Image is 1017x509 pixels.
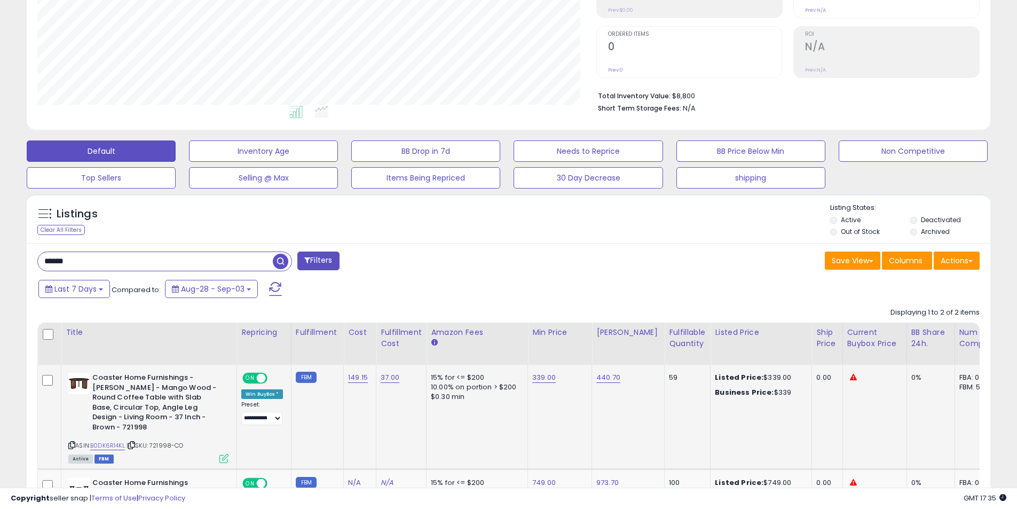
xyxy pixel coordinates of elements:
[816,327,838,349] div: Ship Price
[683,103,696,113] span: N/A
[959,327,998,349] div: Num of Comp.
[847,327,902,349] div: Current Buybox Price
[608,32,782,37] span: Ordered Items
[911,373,947,382] div: 0%
[598,89,972,101] li: $8,800
[348,327,372,338] div: Cost
[841,227,880,236] label: Out of Stock
[351,140,500,162] button: BB Drop in 7d
[964,493,1006,503] span: 2025-09-12 17:35 GMT
[676,167,825,189] button: shipping
[296,477,317,488] small: FBM
[830,203,990,213] p: Listing States:
[296,327,339,338] div: Fulfillment
[297,252,339,270] button: Filters
[68,373,90,394] img: 31g2FySQ57L._SL40_.jpg
[715,373,803,382] div: $339.00
[138,493,185,503] a: Privacy Policy
[921,227,950,236] label: Archived
[431,373,519,382] div: 15% for <= $200
[127,441,184,450] span: | SKU: 721998-CO
[66,327,232,338] div: Title
[669,373,702,382] div: 59
[959,382,995,392] div: FBM: 5
[882,252,932,270] button: Columns
[90,441,125,450] a: B0DK6R14KL
[243,374,257,383] span: ON
[68,373,228,462] div: ASIN:
[608,41,782,55] h2: 0
[431,392,519,402] div: $0.30 min
[532,372,556,383] a: 339.00
[715,388,803,397] div: $339
[381,327,422,349] div: Fulfillment Cost
[68,455,93,464] span: All listings currently available for purchase on Amazon
[54,284,97,294] span: Last 7 Days
[165,280,258,298] button: Aug-28 - Sep-03
[181,284,245,294] span: Aug-28 - Sep-03
[959,373,995,382] div: FBA: 0
[91,493,137,503] a: Terms of Use
[839,140,988,162] button: Non Competitive
[841,215,861,224] label: Active
[189,140,338,162] button: Inventory Age
[598,91,671,100] b: Total Inventory Value:
[676,140,825,162] button: BB Price Below Min
[92,373,222,435] b: Coaster Home Furnishings - [PERSON_NAME] - Mango Wood - Round Coffee Table with Slab Base, Circul...
[889,255,923,266] span: Columns
[805,7,826,13] small: Prev: N/A
[911,327,950,349] div: BB Share 24h.
[57,207,98,222] h5: Listings
[296,372,317,383] small: FBM
[596,327,660,338] div: [PERSON_NAME]
[112,285,161,295] span: Compared to:
[351,167,500,189] button: Items Being Repriced
[241,327,287,338] div: Repricing
[38,280,110,298] button: Last 7 Days
[532,327,587,338] div: Min Price
[27,167,176,189] button: Top Sellers
[890,308,980,318] div: Displaying 1 to 2 of 2 items
[514,167,663,189] button: 30 Day Decrease
[715,387,774,397] b: Business Price:
[241,401,283,425] div: Preset:
[715,372,763,382] b: Listed Price:
[598,104,681,113] b: Short Term Storage Fees:
[514,140,663,162] button: Needs to Reprice
[596,372,620,383] a: 440.70
[431,327,523,338] div: Amazon Fees
[934,252,980,270] button: Actions
[27,140,176,162] button: Default
[805,41,979,55] h2: N/A
[805,32,979,37] span: ROI
[381,372,399,383] a: 37.00
[11,494,185,504] div: seller snap | |
[608,7,633,13] small: Prev: $0.00
[431,338,437,348] small: Amazon Fees.
[608,67,623,73] small: Prev: 0
[816,373,834,382] div: 0.00
[241,389,283,399] div: Win BuyBox *
[348,372,368,383] a: 149.15
[37,225,85,235] div: Clear All Filters
[669,327,706,349] div: Fulfillable Quantity
[94,455,114,464] span: FBM
[431,382,519,392] div: 10.00% on portion > $200
[715,327,807,338] div: Listed Price
[189,167,338,189] button: Selling @ Max
[266,374,283,383] span: OFF
[825,252,880,270] button: Save View
[11,493,50,503] strong: Copyright
[921,215,961,224] label: Deactivated
[805,67,826,73] small: Prev: N/A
